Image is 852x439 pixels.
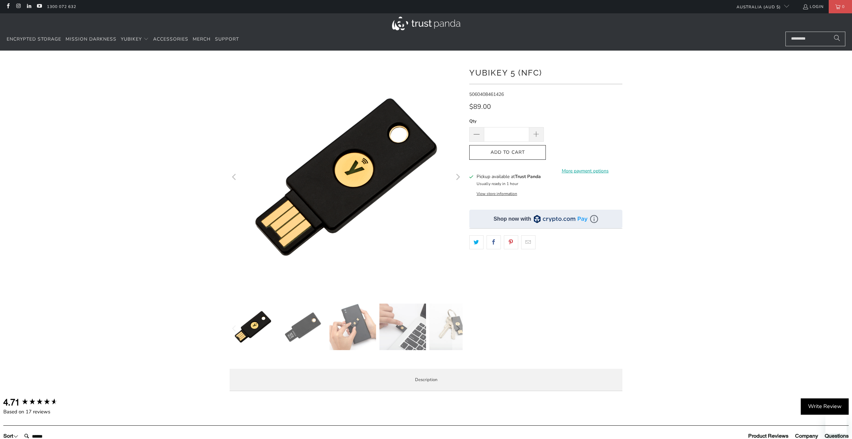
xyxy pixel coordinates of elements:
img: YubiKey 5 (NFC) - Trust Panda [379,304,426,350]
h1: YubiKey 5 (NFC) [469,66,622,79]
button: Add to Cart [469,145,546,160]
span: Merch [193,36,211,42]
input: Search... [785,32,845,46]
summary: YubiKey [121,32,149,47]
a: 1300 072 632 [47,3,76,10]
a: Trust Panda Australia on Instagram [15,4,21,9]
a: Login [802,3,824,10]
iframe: Button to launch messaging window [825,412,847,434]
span: Add to Cart [476,150,539,155]
a: Trust Panda Australia on Facebook [5,4,11,9]
span: Encrypted Storage [7,36,61,42]
img: YubiKey 5 (NFC) - Trust Panda [280,304,326,350]
button: Previous [229,61,240,294]
a: Accessories [153,32,188,47]
label: Description [230,369,622,391]
button: Next [452,61,463,294]
button: View store information [477,191,517,196]
a: Mission Darkness [66,32,116,47]
button: Search [829,32,845,46]
a: Share this on Facebook [487,235,501,249]
small: Usually ready in 1 hour [477,181,518,186]
button: Next [452,304,463,353]
div: 4.71 [3,396,20,408]
h3: Pickup available at [477,173,541,180]
img: YubiKey 5 (NFC) - Trust Panda [329,304,376,350]
div: Overall product rating out of 5: 4.71 [3,396,73,408]
img: YubiKey 5 (NFC) - Trust Panda [230,304,276,350]
a: Trust Panda Australia on YouTube [36,4,42,9]
label: Qty [469,117,544,125]
b: Trust Panda [515,173,541,180]
span: Mission Darkness [66,36,116,42]
a: Support [215,32,239,47]
span: 5060408461426 [469,91,504,98]
img: YubiKey 5 (NFC) - Trust Panda [429,304,476,350]
span: Accessories [153,36,188,42]
button: Previous [229,304,240,353]
a: YubiKey 5 (NFC) - Trust Panda [230,61,463,294]
span: YubiKey [121,36,142,42]
a: More payment options [548,167,622,175]
div: 4.71 star rating [21,398,58,407]
a: Encrypted Storage [7,32,61,47]
div: Based on 17 reviews [3,408,73,415]
div: Shop now with [494,215,531,223]
label: Search: [21,429,22,430]
a: Merch [193,32,211,47]
nav: Translation missing: en.navigation.header.main_nav [7,32,239,47]
a: Email this to a friend [521,235,535,249]
span: $89.00 [469,102,491,111]
a: Share this on Twitter [469,235,484,249]
a: Share this on Pinterest [504,235,518,249]
span: Support [215,36,239,42]
a: Trust Panda Australia on LinkedIn [26,4,32,9]
img: Trust Panda Australia [392,17,460,30]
